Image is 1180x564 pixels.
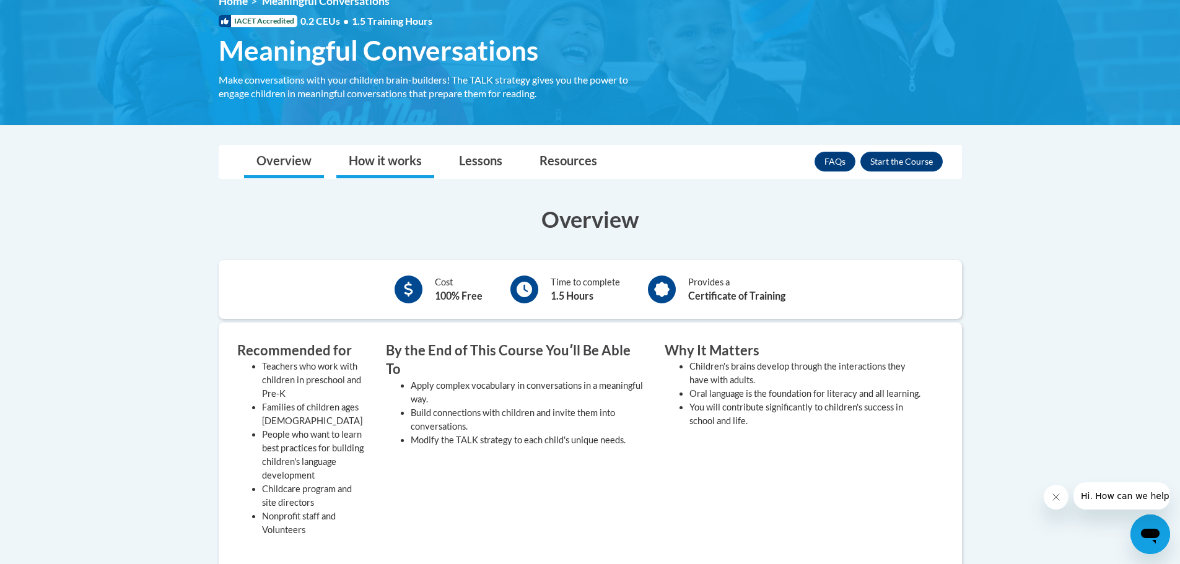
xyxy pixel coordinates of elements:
[411,406,646,433] li: Build connections with children and invite them into conversations.
[336,145,434,178] a: How it works
[689,360,925,387] li: Children's brains develop through the interactions they have with adults.
[551,275,620,303] div: Time to complete
[411,379,646,406] li: Apply complex vocabulary in conversations in a meaningful way.
[435,275,483,303] div: Cost
[688,290,785,302] b: Certificate of Training
[689,387,925,401] li: Oral language is the foundation for literacy and all learning.
[262,401,367,428] li: Families of children ages [DEMOGRAPHIC_DATA]
[237,341,367,360] h3: Recommended for
[411,433,646,447] li: Modify the TALK strategy to each child's unique needs.
[343,15,349,27] span: •
[665,341,925,360] h3: Why It Matters
[262,428,367,482] li: People who want to learn best practices for building children's language development
[860,152,943,171] button: Enroll
[386,341,646,380] h3: By the End of This Course Youʹll Be Able To
[1073,482,1170,510] iframe: Message from company
[435,290,483,302] b: 100% Free
[551,290,593,302] b: 1.5 Hours
[447,145,515,178] a: Lessons
[262,482,367,510] li: Childcare program and site directors
[219,204,962,235] h3: Overview
[527,145,610,178] a: Resources
[219,15,297,27] span: IACET Accredited
[1130,514,1170,554] iframe: Button to launch messaging window
[815,152,855,171] a: FAQs
[262,510,367,537] li: Nonprofit staff and Volunteers
[689,401,925,428] li: You will contribute significantly to children's success in school and life.
[219,73,646,100] div: Make conversations with your children brain-builders! The TALK strategy gives you the power to en...
[219,34,538,67] span: Meaningful Conversations
[1044,485,1069,510] iframe: Close message
[244,145,324,178] a: Overview
[352,15,432,27] span: 1.5 Training Hours
[688,275,785,303] div: Provides a
[300,14,432,28] span: 0.2 CEUs
[262,360,367,401] li: Teachers who work with children in preschool and Pre-K
[7,9,100,19] span: Hi. How can we help?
